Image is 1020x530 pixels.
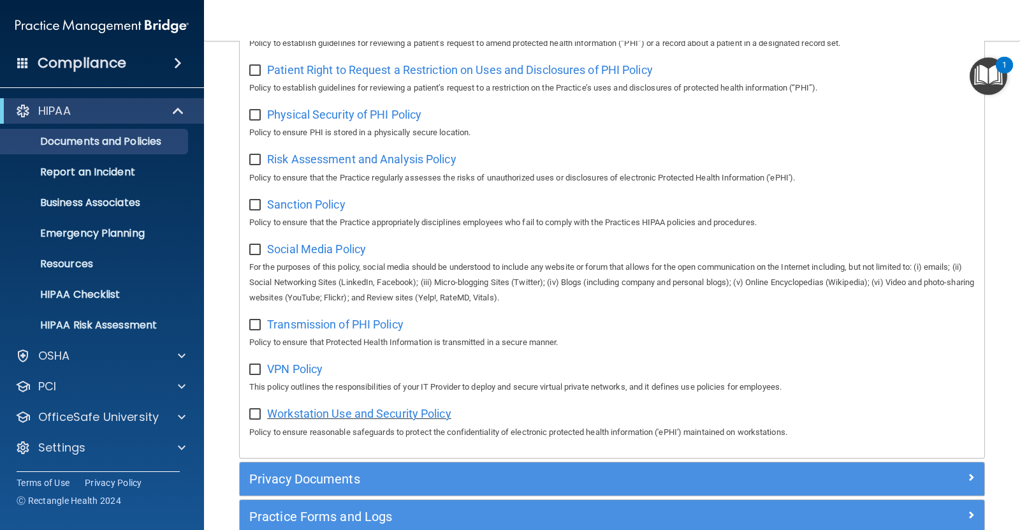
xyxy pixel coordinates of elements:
[956,442,1005,490] iframe: To enrich screen reader interactions, please activate Accessibility in Grammarly extension settings
[38,409,159,425] p: OfficeSafe University
[15,13,189,39] img: PMB logo
[267,108,421,121] span: Physical Security of PHI Policy
[85,476,142,489] a: Privacy Policy
[249,472,789,486] h5: Privacy Documents
[249,335,975,350] p: Policy to ensure that Protected Health Information is transmitted in a secure manner.
[17,476,69,489] a: Terms of Use
[249,36,975,51] p: Policy to establish guidelines for reviewing a patient’s request to amend protected health inform...
[1002,65,1007,82] div: 1
[970,57,1007,95] button: Open Resource Center, 1 new notification
[15,348,186,364] a: OSHA
[267,152,456,166] span: Risk Assessment and Analysis Policy
[15,379,186,394] a: PCI
[249,425,975,440] p: Policy to ensure reasonable safeguards to protect the confidentiality of electronic protected hea...
[249,215,975,230] p: Policy to ensure that the Practice appropriately disciplines employees who fail to comply with th...
[267,242,366,256] span: Social Media Policy
[17,494,121,507] span: Ⓒ Rectangle Health 2024
[8,135,182,148] p: Documents and Policies
[249,260,975,305] p: For the purposes of this policy, social media should be understood to include any website or foru...
[38,103,71,119] p: HIPAA
[267,318,404,331] span: Transmission of PHI Policy
[249,125,975,140] p: Policy to ensure PHI is stored in a physically secure location.
[8,258,182,270] p: Resources
[38,348,70,364] p: OSHA
[249,379,975,395] p: This policy outlines the responsibilities of your IT Provider to deploy and secure virtual privat...
[267,362,323,376] span: VPN Policy
[267,63,653,77] span: Patient Right to Request a Restriction on Uses and Disclosures of PHI Policy
[15,103,185,119] a: HIPAA
[267,407,451,420] span: Workstation Use and Security Policy
[249,506,975,527] a: Practice Forms and Logs
[38,440,85,455] p: Settings
[38,379,56,394] p: PCI
[8,166,182,179] p: Report an Incident
[249,80,975,96] p: Policy to establish guidelines for reviewing a patient’s request to a restriction on the Practice...
[8,288,182,301] p: HIPAA Checklist
[15,409,186,425] a: OfficeSafe University
[38,54,126,72] h4: Compliance
[267,198,346,211] span: Sanction Policy
[8,227,182,240] p: Emergency Planning
[15,440,186,455] a: Settings
[8,319,182,332] p: HIPAA Risk Assessment
[8,196,182,209] p: Business Associates
[249,170,975,186] p: Policy to ensure that the Practice regularly assesses the risks of unauthorized uses or disclosur...
[249,510,789,524] h5: Practice Forms and Logs
[249,469,975,489] a: Privacy Documents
